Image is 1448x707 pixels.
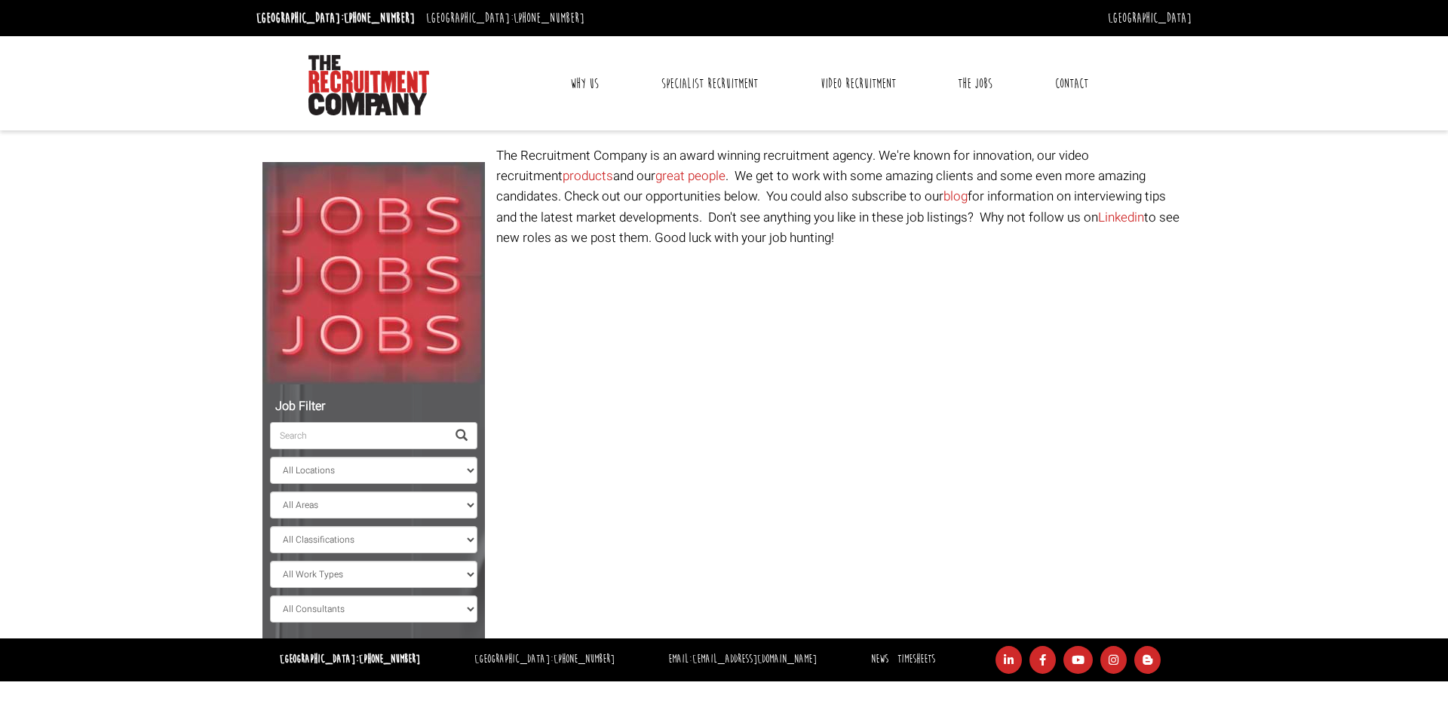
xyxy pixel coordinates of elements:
[270,400,477,414] h5: Job Filter
[664,649,821,671] li: Email:
[1098,208,1144,227] a: Linkedin
[253,6,419,30] li: [GEOGRAPHIC_DATA]:
[422,6,588,30] li: [GEOGRAPHIC_DATA]:
[280,652,420,666] strong: [GEOGRAPHIC_DATA]:
[946,65,1004,103] a: The Jobs
[359,652,420,666] a: [PHONE_NUMBER]
[308,55,429,115] img: The Recruitment Company
[262,162,485,384] img: Jobs, Jobs, Jobs
[943,187,968,206] a: blog
[1044,65,1100,103] a: Contact
[655,167,726,185] a: great people
[559,65,610,103] a: Why Us
[1108,10,1192,26] a: [GEOGRAPHIC_DATA]
[344,10,415,26] a: [PHONE_NUMBER]
[897,652,935,666] a: Timesheets
[471,649,618,671] li: [GEOGRAPHIC_DATA]:
[514,10,584,26] a: [PHONE_NUMBER]
[650,65,769,103] a: Specialist Recruitment
[563,167,613,185] a: products
[809,65,907,103] a: Video Recruitment
[871,652,888,666] a: News
[692,652,817,666] a: [EMAIL_ADDRESS][DOMAIN_NAME]
[554,652,615,666] a: [PHONE_NUMBER]
[496,145,1186,248] p: The Recruitment Company is an award winning recruitment agency. We're known for innovation, our v...
[270,422,446,449] input: Search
